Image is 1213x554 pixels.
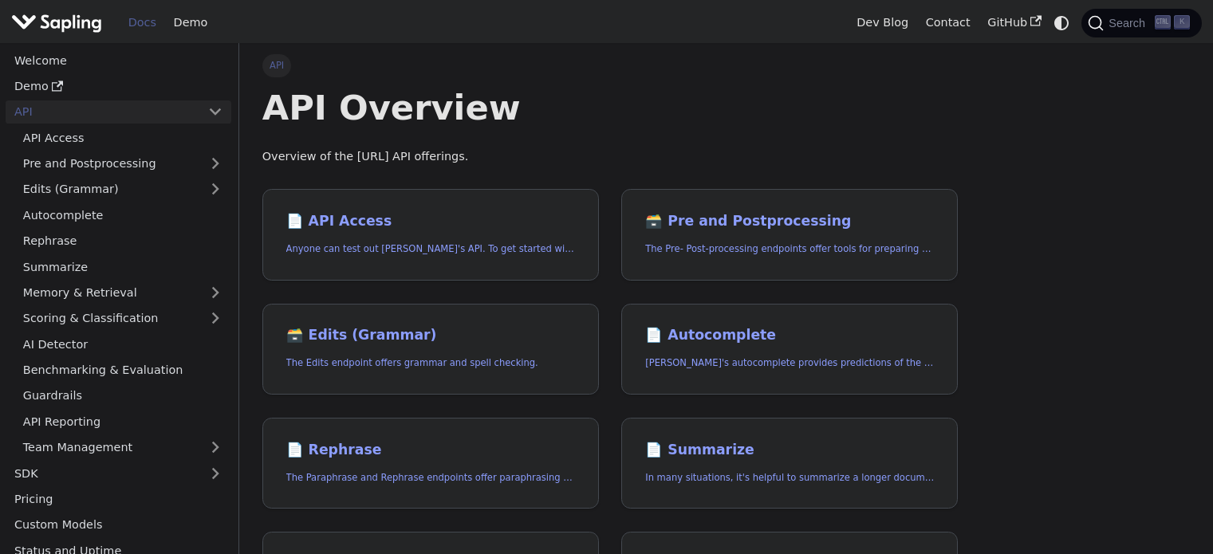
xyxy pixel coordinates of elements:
[645,442,934,459] h2: Summarize
[262,54,292,77] span: API
[645,356,934,371] p: Sapling's autocomplete provides predictions of the next few characters or words
[14,178,231,201] a: Edits (Grammar)
[286,356,575,371] p: The Edits endpoint offers grammar and spell checking.
[286,242,575,257] p: Anyone can test out Sapling's API. To get started with the API, simply:
[14,152,231,175] a: Pre and Postprocessing
[621,418,958,509] a: 📄️ SummarizeIn many situations, it's helpful to summarize a longer document into a shorter, more ...
[848,10,916,35] a: Dev Blog
[286,442,575,459] h2: Rephrase
[14,332,231,356] a: AI Detector
[645,470,934,485] p: In many situations, it's helpful to summarize a longer document into a shorter, more easily diges...
[14,359,231,382] a: Benchmarking & Evaluation
[6,488,231,511] a: Pricing
[286,213,575,230] h2: API Access
[14,203,231,226] a: Autocomplete
[645,242,934,257] p: The Pre- Post-processing endpoints offer tools for preparing your text data for ingestation as we...
[645,327,934,344] h2: Autocomplete
[262,147,959,167] p: Overview of the [URL] API offerings.
[917,10,979,35] a: Contact
[199,462,231,485] button: Expand sidebar category 'SDK'
[165,10,216,35] a: Demo
[621,304,958,395] a: 📄️ Autocomplete[PERSON_NAME]'s autocomplete provides predictions of the next few characters or words
[1174,15,1190,29] kbd: K
[14,436,231,459] a: Team Management
[6,75,231,98] a: Demo
[11,11,108,34] a: Sapling.ai
[286,470,575,485] p: The Paraphrase and Rephrase endpoints offer paraphrasing for particular styles.
[262,418,599,509] a: 📄️ RephraseThe Paraphrase and Rephrase endpoints offer paraphrasing for particular styles.
[199,100,231,124] button: Collapse sidebar category 'API'
[6,513,231,536] a: Custom Models
[645,213,934,230] h2: Pre and Postprocessing
[14,410,231,433] a: API Reporting
[14,384,231,407] a: Guardrails
[262,304,599,395] a: 🗃️ Edits (Grammar)The Edits endpoint offers grammar and spell checking.
[286,327,575,344] h2: Edits (Grammar)
[6,462,199,485] a: SDK
[262,54,959,77] nav: Breadcrumbs
[262,86,959,129] h1: API Overview
[14,307,231,330] a: Scoring & Classification
[120,10,165,35] a: Docs
[11,11,102,34] img: Sapling.ai
[14,126,231,149] a: API Access
[262,189,599,281] a: 📄️ API AccessAnyone can test out [PERSON_NAME]'s API. To get started with the API, simply:
[621,189,958,281] a: 🗃️ Pre and PostprocessingThe Pre- Post-processing endpoints offer tools for preparing your text d...
[14,230,231,253] a: Rephrase
[1104,17,1155,29] span: Search
[14,281,231,305] a: Memory & Retrieval
[6,100,199,124] a: API
[14,255,231,278] a: Summarize
[1050,11,1073,34] button: Switch between dark and light mode (currently system mode)
[979,10,1050,35] a: GitHub
[6,49,231,72] a: Welcome
[1081,9,1201,37] button: Search (Ctrl+K)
